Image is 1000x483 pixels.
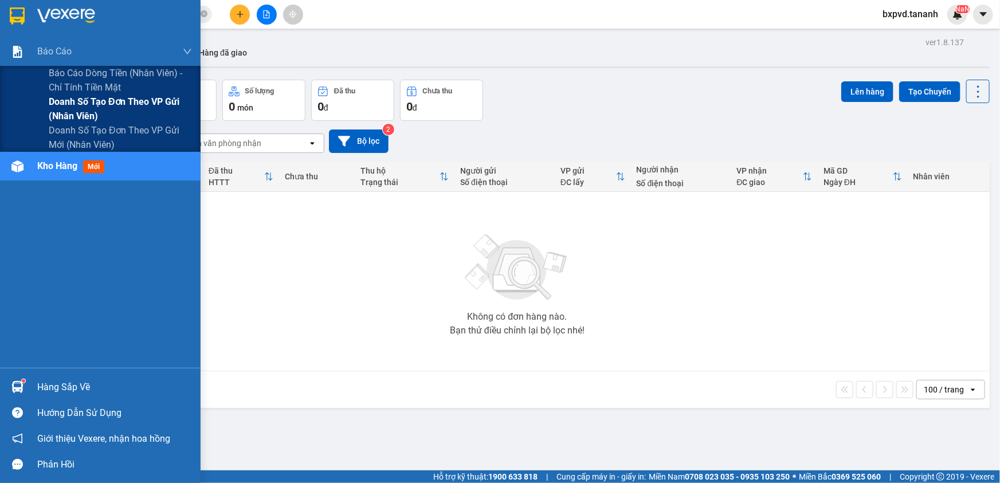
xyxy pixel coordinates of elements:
[308,139,317,148] svg: open
[10,37,103,51] div: [PERSON_NAME]
[37,160,77,171] span: Kho hàng
[460,227,574,308] img: svg+xml;base64,PHN2ZyBjbGFzcz0ibGlzdC1wbHVnX19zdmciIHhtbG5zPSJodHRwOi8vd3d3LnczLm9yZy8yMDAwL3N2Zy...
[49,66,192,95] span: Báo cáo dòng tiền (nhân viên) - chỉ tính tiền mặt
[555,162,631,192] th: Toggle SortBy
[11,46,23,58] img: solution-icon
[383,124,394,135] sup: 2
[257,5,277,25] button: file-add
[889,470,891,483] span: |
[209,166,264,175] div: Đã thu
[311,80,394,121] button: Đã thu0đ
[450,326,585,335] div: Bạn thử điều chỉnh lại bộ lọc nhé!
[262,10,270,18] span: file-add
[355,162,455,192] th: Toggle SortBy
[12,407,23,418] span: question-circle
[229,100,235,113] span: 0
[22,379,25,383] sup: 1
[556,470,646,483] span: Cung cấp máy in - giấy in:
[926,36,964,49] div: ver 1.8.137
[546,470,548,483] span: |
[237,103,253,112] span: món
[10,11,28,23] span: Gửi:
[841,81,893,102] button: Lên hàng
[467,312,567,321] div: Không có đơn hàng nào.
[111,10,203,37] div: VP [PERSON_NAME]
[11,160,23,172] img: warehouse-icon
[190,39,256,66] button: Hàng đã giao
[201,10,207,17] span: close-circle
[873,7,947,21] span: bxpvd.tananh
[37,44,72,58] span: Báo cáo
[329,129,389,153] button: Bộ lọc
[12,459,23,470] span: message
[731,162,818,192] th: Toggle SortBy
[203,162,279,192] th: Toggle SortBy
[973,5,993,25] button: caret-down
[649,470,790,483] span: Miền Nam
[49,95,192,123] span: Doanh số tạo đơn theo VP gửi (nhân viên)
[823,166,893,175] div: Mã GD
[37,379,192,396] div: Hàng sắp về
[637,179,726,188] div: Số điện thoại
[11,381,23,393] img: warehouse-icon
[460,166,549,175] div: Người gửi
[10,7,25,25] img: logo-vxr
[37,405,192,422] div: Hướng dẫn sử dụng
[222,80,305,121] button: Số lượng0món
[183,138,261,149] div: Chọn văn phòng nhận
[183,47,192,56] span: down
[978,9,989,19] span: caret-down
[361,178,440,187] div: Trạng thái
[637,165,726,174] div: Người nhận
[111,11,138,23] span: Nhận:
[283,5,303,25] button: aim
[560,166,616,175] div: VP gửi
[37,431,170,446] span: Giới thiệu Vexere, nhận hoa hồng
[433,470,538,483] span: Hỗ trợ kỹ thuật:
[685,472,790,481] strong: 0708 023 035 - 0935 103 250
[968,385,978,394] svg: open
[936,473,944,481] span: copyright
[799,470,881,483] span: Miền Bắc
[913,172,984,181] div: Nhân viên
[10,51,103,67] div: 0399695726
[285,172,350,181] div: Chưa thu
[334,87,355,95] div: Đã thu
[245,87,274,95] div: Số lượng
[413,103,417,112] span: đ
[317,100,324,113] span: 0
[289,10,297,18] span: aim
[111,37,203,51] div: DENTAL LAB
[201,9,207,20] span: close-circle
[324,103,328,112] span: đ
[230,5,250,25] button: plus
[737,178,803,187] div: ĐC giao
[111,51,203,67] div: 0901790368
[952,9,963,19] img: icon-new-feature
[49,123,192,152] span: Doanh số tạo đơn theo VP gửi mới (nhân viên)
[899,81,960,102] button: Tạo Chuyến
[832,472,881,481] strong: 0369 525 060
[488,472,538,481] strong: 1900 633 818
[955,5,970,13] sup: NaN
[236,10,244,18] span: plus
[823,178,893,187] div: Ngày ĐH
[209,178,264,187] div: HTTT
[406,100,413,113] span: 0
[818,162,908,192] th: Toggle SortBy
[361,166,440,175] div: Thu hộ
[9,75,26,87] span: CR :
[423,87,453,95] div: Chưa thu
[9,74,104,88] div: 30.000
[83,160,104,173] span: mới
[737,166,803,175] div: VP nhận
[37,456,192,473] div: Phản hồi
[460,178,549,187] div: Số điện thoại
[10,10,103,37] div: BX [PERSON_NAME]
[560,178,616,187] div: ĐC lấy
[793,474,796,479] span: ⚪️
[12,433,23,444] span: notification
[400,80,483,121] button: Chưa thu0đ
[924,384,964,395] div: 100 / trang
